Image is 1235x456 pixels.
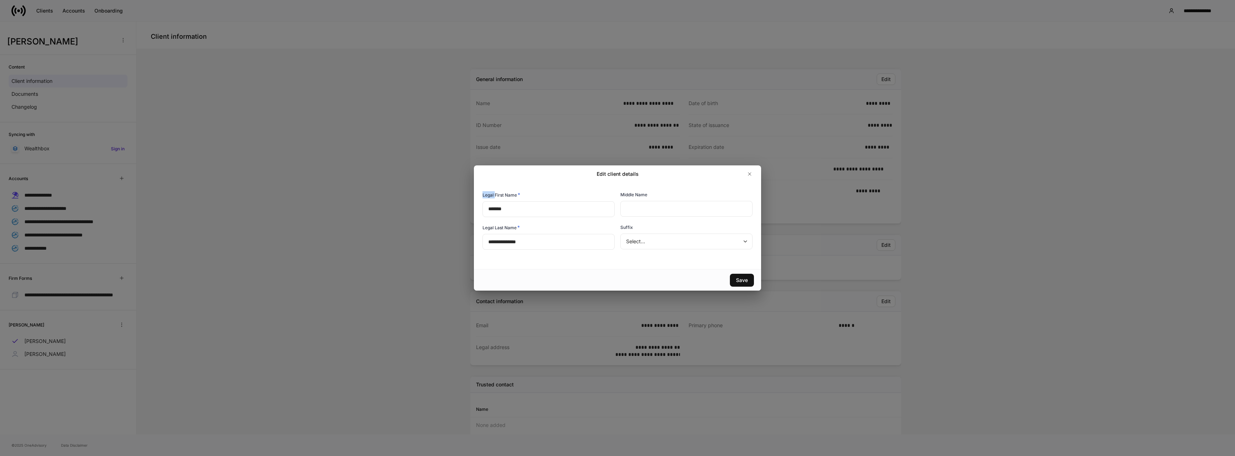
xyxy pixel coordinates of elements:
[597,170,639,178] h2: Edit client details
[620,191,647,198] h6: Middle Name
[736,277,748,284] div: Save
[620,234,752,249] div: Select...
[730,274,754,287] button: Save
[483,224,520,231] h6: Legal Last Name
[620,224,633,231] h6: Suffix
[483,191,520,198] h6: Legal First Name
